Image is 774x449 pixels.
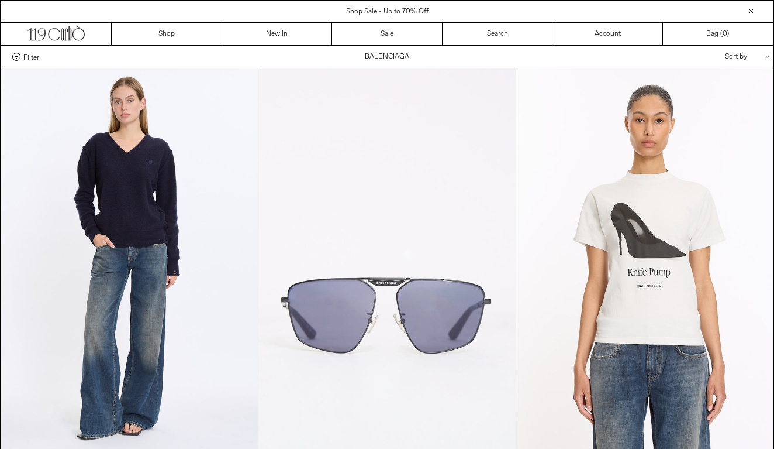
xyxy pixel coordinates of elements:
span: 0 [723,29,727,39]
a: Bag () [663,23,773,45]
a: New In [222,23,333,45]
a: Shop Sale - Up to 70% Off [346,7,429,16]
a: Account [552,23,663,45]
span: Filter [23,53,39,61]
a: Sale [332,23,443,45]
span: ) [723,29,729,39]
a: Shop [112,23,222,45]
div: Sort by [656,46,762,68]
a: Search [443,23,553,45]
